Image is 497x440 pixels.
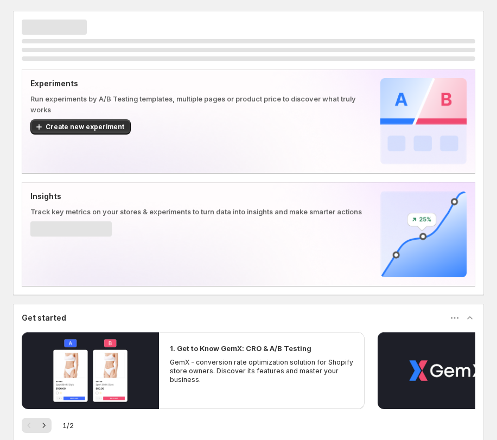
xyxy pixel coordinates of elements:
[22,332,159,409] button: Play video
[380,78,467,164] img: Experiments
[36,418,52,433] button: Next
[380,191,467,277] img: Insights
[22,418,52,433] nav: Pagination
[62,420,74,431] span: 1 / 2
[170,358,354,384] p: GemX - conversion rate optimization solution for Shopify store owners. Discover its features and ...
[30,119,131,135] button: Create new experiment
[30,78,376,89] p: Experiments
[30,206,376,217] p: Track key metrics on your stores & experiments to turn data into insights and make smarter actions
[22,313,66,323] h3: Get started
[30,93,376,115] p: Run experiments by A/B Testing templates, multiple pages or product price to discover what truly ...
[46,123,124,131] span: Create new experiment
[170,343,311,354] h2: 1. Get to Know GemX: CRO & A/B Testing
[30,191,376,202] p: Insights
